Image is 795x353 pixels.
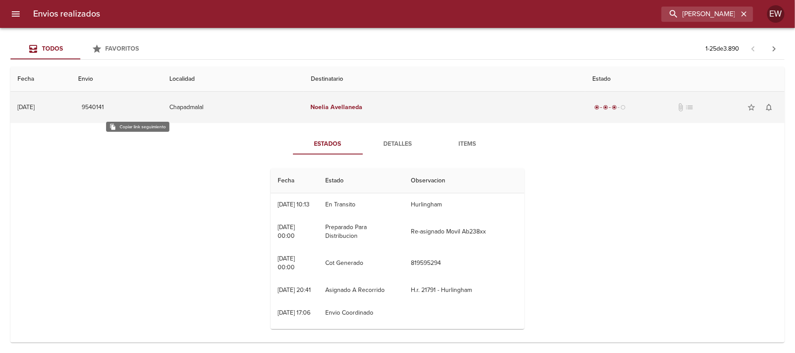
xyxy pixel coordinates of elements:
[271,168,319,193] th: Fecha
[661,7,738,22] input: buscar
[368,139,427,150] span: Detalles
[594,105,599,110] span: radio_button_checked
[79,99,108,116] button: 9540141
[318,302,404,324] td: Envio Coordinado
[82,102,104,113] span: 9540141
[764,103,773,112] span: notifications_none
[304,67,586,92] th: Destinatario
[318,216,404,247] td: Preparado Para Distribucion
[612,105,617,110] span: radio_button_checked
[298,139,358,150] span: Estados
[620,105,626,110] span: radio_button_unchecked
[318,247,404,279] td: Cot Generado
[162,92,304,123] td: Chapadmalal
[106,45,139,52] span: Favoritos
[42,45,63,52] span: Todos
[162,67,304,92] th: Localidad
[685,103,694,112] span: No tiene pedido asociado
[311,103,329,111] em: Noelia
[72,67,162,92] th: Envio
[743,44,764,53] span: Pagina anterior
[293,134,502,154] div: Tabs detalle de guia
[331,103,363,111] em: Avellaneda
[747,103,756,112] span: star_border
[676,103,685,112] span: No tiene documentos adjuntos
[33,7,100,21] h6: Envios realizados
[404,168,524,193] th: Observacion
[438,139,497,150] span: Items
[592,103,627,112] div: En viaje
[767,5,785,23] div: EW
[17,103,34,111] div: [DATE]
[767,5,785,23] div: Abrir información de usuario
[404,247,524,279] td: 819595294
[603,105,608,110] span: radio_button_checked
[764,38,785,59] span: Pagina siguiente
[278,309,310,316] div: [DATE] 17:06
[318,168,404,193] th: Estado
[318,193,404,216] td: En Transito
[760,99,778,116] button: Activar notificaciones
[10,67,72,92] th: Fecha
[585,67,785,92] th: Estado
[743,99,760,116] button: Agregar a favoritos
[318,279,404,302] td: Asignado A Recorrido
[278,223,295,240] div: [DATE] 00:00
[278,286,311,294] div: [DATE] 20:41
[278,255,295,271] div: [DATE] 00:00
[5,3,26,24] button: menu
[706,45,739,53] p: 1 - 25 de 3.890
[278,201,310,208] div: [DATE] 10:13
[404,279,524,302] td: H.r. 21791 - Hurlingham
[404,193,524,216] td: Hurlingham
[10,38,150,59] div: Tabs Envios
[404,216,524,247] td: Re-asignado Movil Ab238xx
